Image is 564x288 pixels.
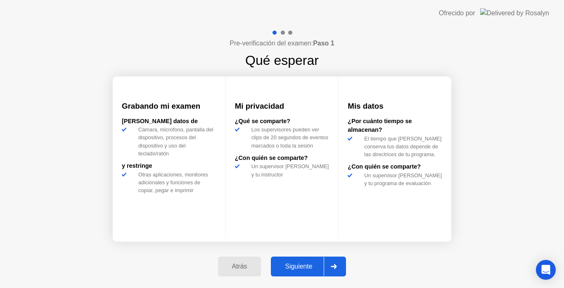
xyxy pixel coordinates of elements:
div: [PERSON_NAME] datos de [122,117,216,126]
div: Cámara, micrófono, pantalla del dispositivo, procesos del dispositivo y uso del teclado/ratón [135,126,216,157]
div: ¿Con quién se comparte? [235,154,329,163]
div: Los supervisores pueden ver clips de 20 segundos de eventos marcados o toda la sesión [248,126,329,150]
div: Atrás [220,263,259,270]
img: Delivered by Rosalyn [480,8,549,18]
div: Open Intercom Messenger [536,260,556,280]
div: Otras aplicaciones, monitores adicionales y funciones de copiar, pegar e imprimir [135,171,216,195]
div: El tiempo que [PERSON_NAME] conserva tus datos depende de las directrices de tu programa. [361,135,442,159]
div: Un supervisor [PERSON_NAME] y tu programa de evaluación [361,171,442,187]
div: ¿Qué se comparte? [235,117,329,126]
h1: Qué esperar [245,50,319,70]
div: Siguiente [273,263,324,270]
h3: Mi privacidad [235,100,329,112]
h3: Mis datos [348,100,442,112]
h4: Pre-verificación del examen: [230,38,334,48]
div: Ofrecido por [439,8,475,18]
div: ¿Por cuánto tiempo se almacenan? [348,117,442,135]
button: Atrás [218,257,261,276]
div: Un supervisor [PERSON_NAME] y tu instructor [248,162,329,178]
b: Paso 1 [313,40,334,47]
div: y restringe [122,162,216,171]
button: Siguiente [271,257,346,276]
div: ¿Con quién se comparte? [348,162,442,171]
h3: Grabando mi examen [122,100,216,112]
